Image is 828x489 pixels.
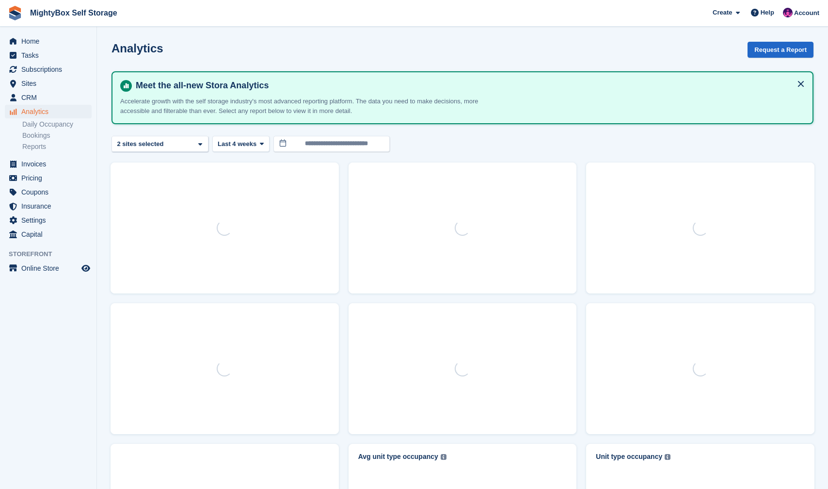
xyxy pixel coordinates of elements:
span: Last 4 weeks [218,139,256,149]
div: Unit type occupancy [596,453,662,461]
span: Insurance [21,199,80,213]
span: Online Store [21,261,80,275]
a: menu [5,261,92,275]
span: Create [713,8,732,17]
a: menu [5,228,92,241]
a: Daily Occupancy [22,120,92,129]
p: Accelerate growth with the self storage industry's most advanced reporting platform. The data you... [120,97,484,115]
span: Invoices [21,157,80,171]
h2: Analytics [111,42,163,55]
a: menu [5,171,92,185]
span: Analytics [21,105,80,118]
span: Account [794,8,819,18]
button: Last 4 weeks [212,136,270,152]
a: Preview store [80,262,92,274]
div: Avg unit type occupancy [358,453,438,461]
button: Request a Report [748,42,813,58]
span: Storefront [9,249,96,259]
div: 2 sites selected [115,139,167,149]
a: menu [5,63,92,76]
span: Home [21,34,80,48]
h4: Meet the all-new Stora Analytics [132,80,805,91]
span: CRM [21,91,80,104]
span: Pricing [21,171,80,185]
img: icon-info-grey-7440780725fd019a000dd9b08b2336e03edf1995a4989e88bcd33f0948082b44.svg [441,454,446,460]
a: Reports [22,142,92,151]
img: icon-info-grey-7440780725fd019a000dd9b08b2336e03edf1995a4989e88bcd33f0948082b44.svg [665,454,670,460]
a: menu [5,49,92,62]
a: Bookings [22,131,92,140]
span: Settings [21,213,80,227]
a: menu [5,213,92,227]
span: Coupons [21,185,80,199]
a: menu [5,105,92,118]
span: Help [761,8,774,17]
a: menu [5,185,92,199]
a: MightyBox Self Storage [26,5,121,21]
span: Sites [21,77,80,90]
a: menu [5,91,92,104]
a: menu [5,34,92,48]
a: menu [5,199,92,213]
a: menu [5,157,92,171]
span: Tasks [21,49,80,62]
img: stora-icon-8386f47178a22dfd0bd8f6a31ec36ba5ce8667c1dd55bd0f319d3a0aa187defe.svg [8,6,22,20]
span: Subscriptions [21,63,80,76]
img: Richard Marsh [783,8,793,17]
a: menu [5,77,92,90]
span: Capital [21,228,80,241]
